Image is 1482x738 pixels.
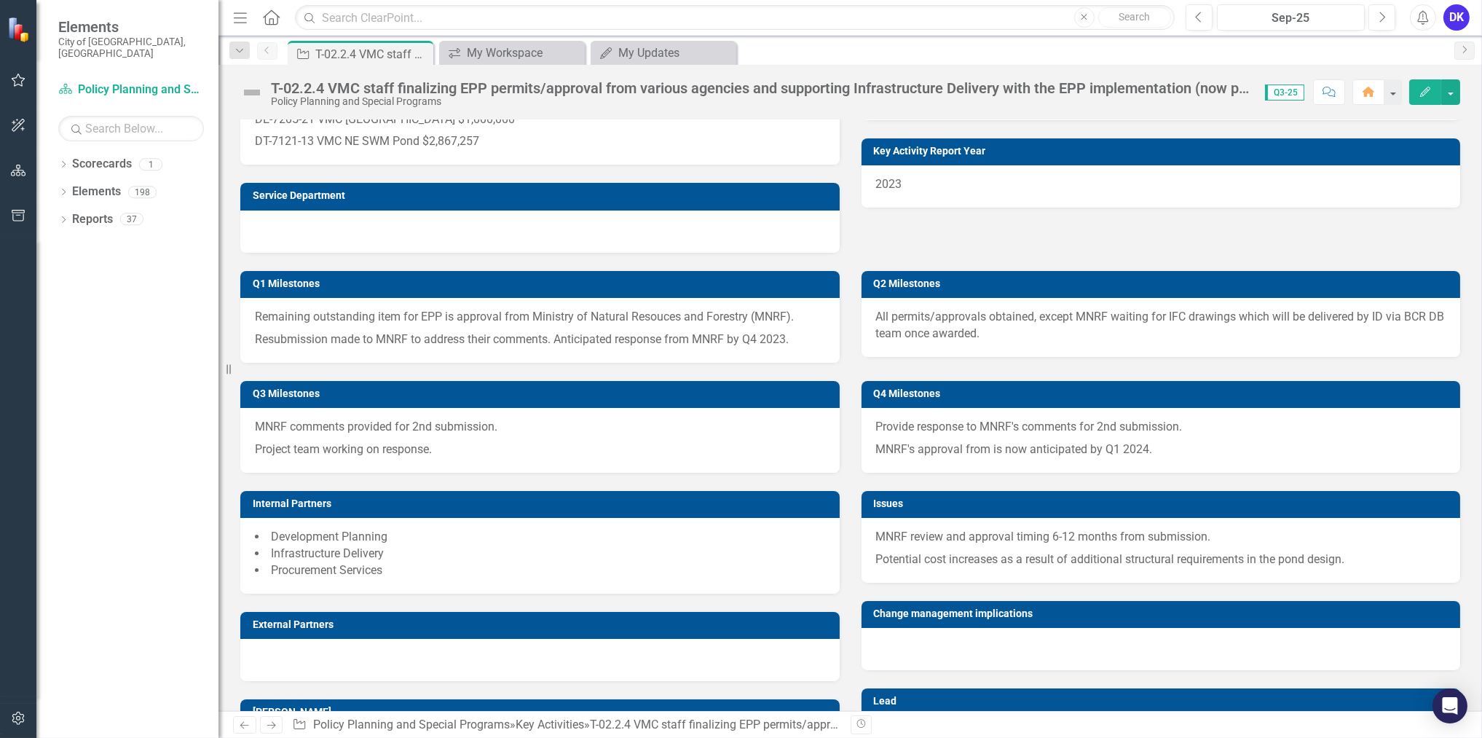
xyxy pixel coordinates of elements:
p: All permits/approvals obtained, except MNRF waiting for IFC drawings which will be delivered by I... [876,309,1446,342]
span: Elements [58,18,204,36]
span: Procurement Services [271,563,382,577]
p: Resubmission made to MNRF to address their comments. Anticipated response from MNRF by Q4 2023. [255,329,825,348]
a: Reports [72,211,113,228]
div: Sep-25 [1222,9,1360,27]
h3: Lead [874,696,1454,707]
p: Provide response to MNRF's comments for 2nd submission. [876,419,1446,439]
div: T-02.2.4 VMC staff finalizing EPP permits/approval from various agencies and supporting Infrastru... [271,80,1250,96]
input: Search ClearPoint... [295,5,1174,31]
input: Search Below... [58,116,204,141]
span: 2023 [876,177,902,191]
a: Policy Planning and Special Programs [313,718,510,731]
button: Sep-25 [1217,4,1365,31]
p: MNRF's approval from is now anticipated by Q1 2024. [876,439,1446,458]
a: Scorecards [72,156,132,173]
a: My Updates [594,44,733,62]
span: Q3-25 [1265,85,1304,101]
button: DK [1443,4,1470,31]
h3: Service Department [253,190,832,201]
p: MNRF review and approval timing 6-12 months from submission. [876,529,1446,549]
span: Infrastructure Delivery [271,546,384,560]
h3: Issues [874,498,1454,509]
p: DT-7121-13 VMC NE SWM Pond $2,867,257 [255,130,825,150]
p: Potential cost increases as a result of additional structural requirements in the pond design. [876,549,1446,568]
p: Remaining outstanding item for EPP is approval from Ministry of Natural Resouces and Forestry (MN... [255,309,825,329]
h3: Internal Partners [253,498,832,509]
h3: External Partners [253,619,832,630]
div: 1 [139,158,162,170]
div: T-02.2.4 VMC staff finalizing EPP permits/approval from various agencies and supporting Infrastru... [315,45,430,63]
div: 37 [120,213,143,226]
a: My Workspace [443,44,581,62]
img: ClearPoint Strategy [7,17,33,42]
h3: Q2 Milestones [874,278,1454,289]
img: Not Defined [240,81,264,104]
a: Key Activities [516,718,584,731]
span: Development Planning [271,530,387,543]
div: Open Intercom Messenger [1432,688,1467,723]
div: 198 [128,186,157,198]
h3: [PERSON_NAME] [253,707,832,718]
h3: Key Activity Report Year [874,146,1454,157]
a: Elements [72,184,121,200]
p: MNRF comments provided for 2nd submission. [255,419,825,439]
a: Policy Planning and Special Programs [58,82,204,98]
div: » » [292,717,839,734]
button: Search [1098,7,1171,28]
small: City of [GEOGRAPHIC_DATA], [GEOGRAPHIC_DATA] [58,36,204,60]
div: My Workspace [467,44,581,62]
h3: Q4 Milestones [874,388,1454,399]
span: Search [1119,11,1150,23]
h3: Change management implications [874,608,1454,619]
p: Project team working on response. [255,439,825,458]
h3: Q1 Milestones [253,278,832,289]
h3: Q3 Milestones [253,388,832,399]
div: Policy Planning and Special Programs [271,96,1250,107]
p: DE-7205-21 VMC [GEOGRAPHIC_DATA] $1,000,000 [255,109,825,131]
div: My Updates [618,44,733,62]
